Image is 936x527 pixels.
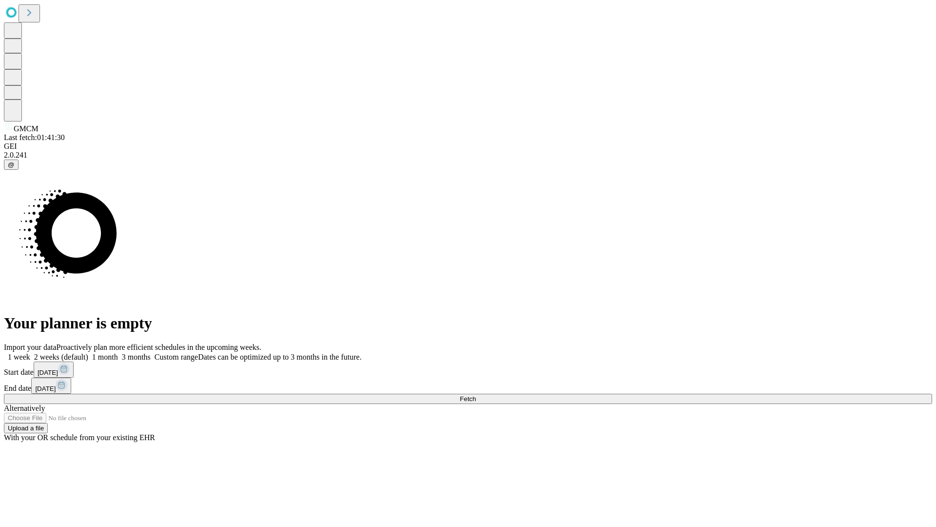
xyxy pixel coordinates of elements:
[198,353,361,361] span: Dates can be optimized up to 3 months in the future.
[4,423,48,433] button: Upload a file
[4,151,932,160] div: 2.0.241
[8,161,15,168] span: @
[4,394,932,404] button: Fetch
[4,133,65,142] span: Last fetch: 01:41:30
[4,142,932,151] div: GEI
[8,353,30,361] span: 1 week
[35,385,56,392] span: [DATE]
[4,314,932,332] h1: Your planner is empty
[34,353,88,361] span: 2 weeks (default)
[155,353,198,361] span: Custom range
[34,362,74,378] button: [DATE]
[4,404,45,412] span: Alternatively
[4,433,155,442] span: With your OR schedule from your existing EHR
[122,353,151,361] span: 3 months
[4,160,19,170] button: @
[31,378,71,394] button: [DATE]
[460,395,476,403] span: Fetch
[57,343,261,351] span: Proactively plan more efficient schedules in the upcoming weeks.
[14,124,39,133] span: GMCM
[38,369,58,376] span: [DATE]
[4,362,932,378] div: Start date
[4,378,932,394] div: End date
[4,343,57,351] span: Import your data
[92,353,118,361] span: 1 month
